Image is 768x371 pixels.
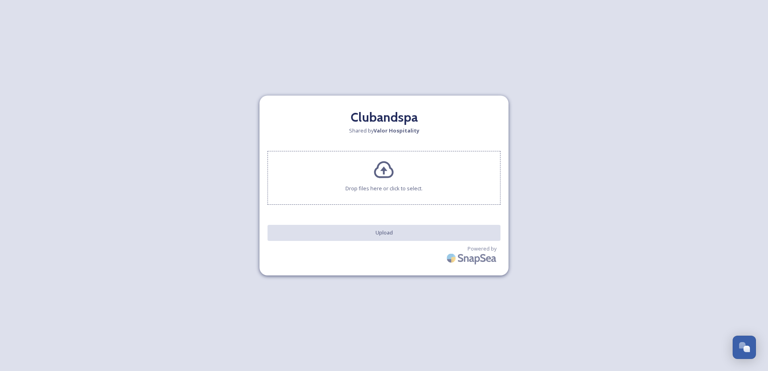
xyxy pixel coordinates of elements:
strong: Valor Hospitality [374,127,419,134]
span: Shared by [349,127,419,135]
span: Drop files here or click to select. [345,185,423,192]
button: Open Chat [733,336,756,359]
span: Powered by [468,245,496,253]
img: SnapSea Logo [444,249,500,267]
button: Upload [268,225,500,241]
h2: Clubandspa [268,108,500,127]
